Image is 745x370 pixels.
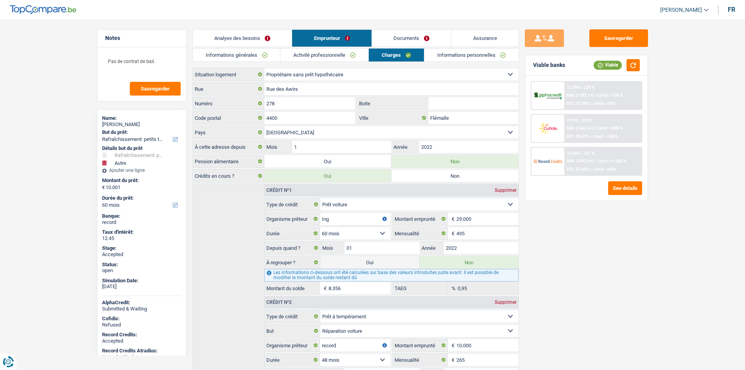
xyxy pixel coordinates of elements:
[345,242,419,254] input: MM
[597,126,623,131] span: Limit: >800 €
[393,354,448,366] label: Mensualité
[102,300,181,306] div: AlphaCredit:
[193,126,264,139] label: Pays
[102,322,181,328] div: Refused
[102,145,181,152] div: Détails but du prêt
[424,49,519,61] a: Informations personnelles
[102,184,105,191] span: €
[280,49,368,61] a: Activité professionnelle
[264,198,320,211] label: Type de crédit
[264,339,320,352] label: Organisme prêteur
[292,30,372,47] a: Emprunteur
[444,242,519,254] input: AAAA
[193,83,264,95] label: Rue
[567,93,593,98] span: NAI: 2 182,1 €
[448,227,456,240] span: €
[102,267,181,274] div: open
[357,112,428,124] label: Ville
[567,159,593,164] span: NAI: 2 597,9 €
[264,227,320,240] label: Durée
[102,262,181,268] div: Status:
[102,316,181,322] div: Cofidis:
[391,155,519,168] label: Non
[567,85,594,90] div: 12.99% | 224 €
[567,118,592,123] div: 12.9% | 223 €
[102,278,181,284] div: Simulation Date:
[533,62,565,69] div: Viable banks
[102,115,181,121] div: Name:
[264,170,391,182] label: Oui
[102,338,181,344] div: Accepted
[102,235,181,242] div: 12.45
[102,229,181,235] div: Taux d'intérêt:
[448,213,456,225] span: €
[320,242,345,254] label: Mois
[594,93,596,98] span: /
[597,159,626,164] span: Limit: >1.033 €
[102,306,181,312] div: Submitted & Waiting
[10,5,76,14] img: TopCompare Logo
[105,35,178,42] h5: Notes
[102,121,181,128] div: [PERSON_NAME]
[102,332,181,338] div: Record Credits:
[102,251,181,258] div: Accepted
[264,188,294,193] div: Crédit nº1
[660,7,702,13] span: [PERSON_NAME]
[591,167,592,172] span: /
[393,282,448,294] label: TAEG
[193,30,292,47] a: Analyse des besoins
[193,155,264,168] label: Pension alimentaire
[102,168,181,173] div: Ajouter une ligne
[320,282,329,294] span: €
[102,283,181,290] div: [DATE]
[420,242,444,254] label: Année
[102,348,181,354] div: Record Credits Atradius:
[264,300,294,305] div: Crédit nº2
[448,354,456,366] span: €
[264,213,320,225] label: Organisme prêteur
[533,121,562,135] img: Cofidis
[594,126,596,131] span: /
[594,61,622,69] div: Viable
[264,325,320,337] label: But
[728,6,735,13] div: fr
[533,91,562,100] img: AlphaCredit
[357,97,428,110] label: Boite
[193,49,280,61] a: Informations générales
[391,170,519,182] label: Non
[493,188,519,193] div: Supprimer
[264,155,391,168] label: Oui
[448,282,458,294] span: %
[593,134,618,139] span: Limit: <100%
[264,310,320,323] label: Type de crédit
[654,4,709,16] a: [PERSON_NAME]
[567,151,594,156] div: 12.45% | 221 €
[567,126,593,131] span: NAI: 2 342,5 €
[533,154,562,168] img: Record Credits
[591,134,592,139] span: /
[393,227,448,240] label: Mensualité
[264,354,320,366] label: Durée
[264,141,292,153] label: Mois
[567,167,589,172] span: DTI: 27.42%
[102,129,180,135] label: But du prêt:
[591,101,592,106] span: /
[593,101,616,106] span: Limit: <60%
[264,282,320,294] label: Montant du solde
[567,101,589,106] span: DTI: 31.08%
[102,213,181,219] div: Banque:
[193,170,264,182] label: Crédits en cours ?
[593,167,616,172] span: Limit: <65%
[589,29,648,47] button: Sauvegarder
[102,354,181,360] div: Not submitted
[567,134,589,139] span: DTI: 29.57%
[420,256,519,269] label: Non
[597,93,623,98] span: Limit: >750 €
[393,213,448,225] label: Montant emprunté
[608,181,642,195] button: See details
[102,195,180,201] label: Durée du prêt:
[102,177,180,184] label: Montant du prêt:
[193,97,264,110] label: Numéro
[102,245,181,251] div: Stage:
[320,256,419,269] label: Oui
